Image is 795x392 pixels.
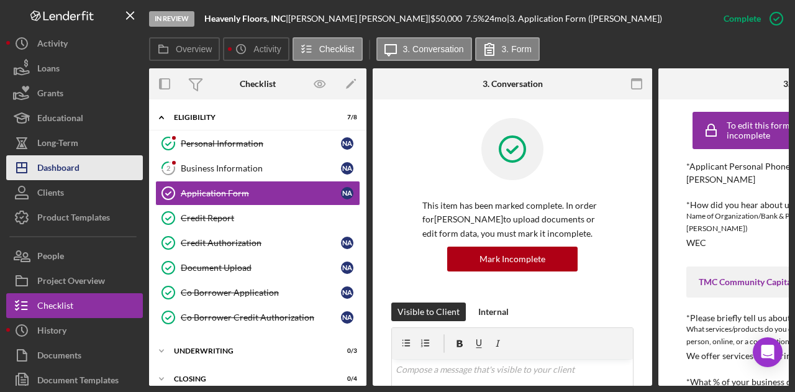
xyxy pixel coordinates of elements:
div: Clients [37,180,64,208]
label: Checklist [319,44,355,54]
div: Loans [37,56,60,84]
div: Open Intercom Messenger [753,337,783,367]
div: N A [341,162,353,175]
div: N A [341,262,353,274]
div: Credit Report [181,213,360,223]
div: 0 / 3 [335,347,357,355]
button: Loans [6,56,143,81]
button: Project Overview [6,268,143,293]
label: 3. Conversation [403,44,464,54]
button: Activity [223,37,289,61]
a: Credit AuthorizationNA [155,230,360,255]
div: Visible to Client [397,303,460,321]
button: Dashboard [6,155,143,180]
div: [PERSON_NAME] [PERSON_NAME] | [288,14,430,24]
div: Business Information [181,163,341,173]
div: Mark Incomplete [479,247,545,271]
button: Mark Incomplete [447,247,578,271]
div: Document Upload [181,263,341,273]
button: Educational [6,106,143,130]
button: Clients [6,180,143,205]
b: Heavenly Floors, INC [204,13,286,24]
div: Documents [37,343,81,371]
a: Personal InformationNA [155,131,360,156]
button: Product Templates [6,205,143,230]
button: 3. Form [475,37,540,61]
div: N A [341,311,353,324]
div: Co Borrower Application [181,288,341,298]
button: Complete [711,6,789,31]
label: Overview [176,44,212,54]
button: Checklist [293,37,363,61]
div: WEC [686,238,706,248]
div: 7.5 % [466,14,484,24]
div: Personal Information [181,139,341,148]
div: Co Borrower Credit Authorization [181,312,341,322]
div: 7 / 8 [335,114,357,121]
div: Educational [37,106,83,134]
button: 3. Conversation [376,37,472,61]
tspan: 2 [166,164,170,172]
div: History [37,318,66,346]
div: [PERSON_NAME] [686,175,755,185]
div: Underwriting [174,347,326,355]
div: N A [341,137,353,150]
button: Internal [472,303,515,321]
a: Application FormNA [155,181,360,206]
div: Dashboard [37,155,79,183]
button: Checklist [6,293,143,318]
div: Application Form [181,188,341,198]
button: Overview [149,37,220,61]
div: In Review [149,11,194,27]
button: History [6,318,143,343]
div: N A [341,187,353,199]
label: 3. Form [502,44,532,54]
a: Co Borrower Credit AuthorizationNA [155,305,360,330]
div: Checklist [240,79,276,89]
div: 24 mo [484,14,507,24]
button: Activity [6,31,143,56]
div: Closing [174,375,326,383]
div: Internal [478,303,509,321]
div: | 3. Application Form ([PERSON_NAME]) [507,14,662,24]
div: 3. Conversation [483,79,543,89]
button: People [6,244,143,268]
div: 0 / 4 [335,375,357,383]
div: Grants [37,81,63,109]
button: Grants [6,81,143,106]
button: Long-Term [6,130,143,155]
div: | [204,14,288,24]
div: Product Templates [37,205,110,233]
div: Eligibility [174,114,326,121]
label: Activity [253,44,281,54]
a: Document UploadNA [155,255,360,280]
button: Documents [6,343,143,368]
div: Project Overview [37,268,105,296]
span: $50,000 [430,13,462,24]
a: Co Borrower ApplicationNA [155,280,360,305]
a: 2Business InformationNA [155,156,360,181]
div: Credit Authorization [181,238,341,248]
div: Long-Term [37,130,78,158]
div: Complete [724,6,761,31]
div: N A [341,286,353,299]
div: People [37,244,64,271]
a: Credit Report [155,206,360,230]
div: Activity [37,31,68,59]
div: Checklist [37,293,73,321]
button: Visible to Client [391,303,466,321]
p: This item has been marked complete. In order for [PERSON_NAME] to upload documents or edit form d... [422,199,602,240]
div: N A [341,237,353,249]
